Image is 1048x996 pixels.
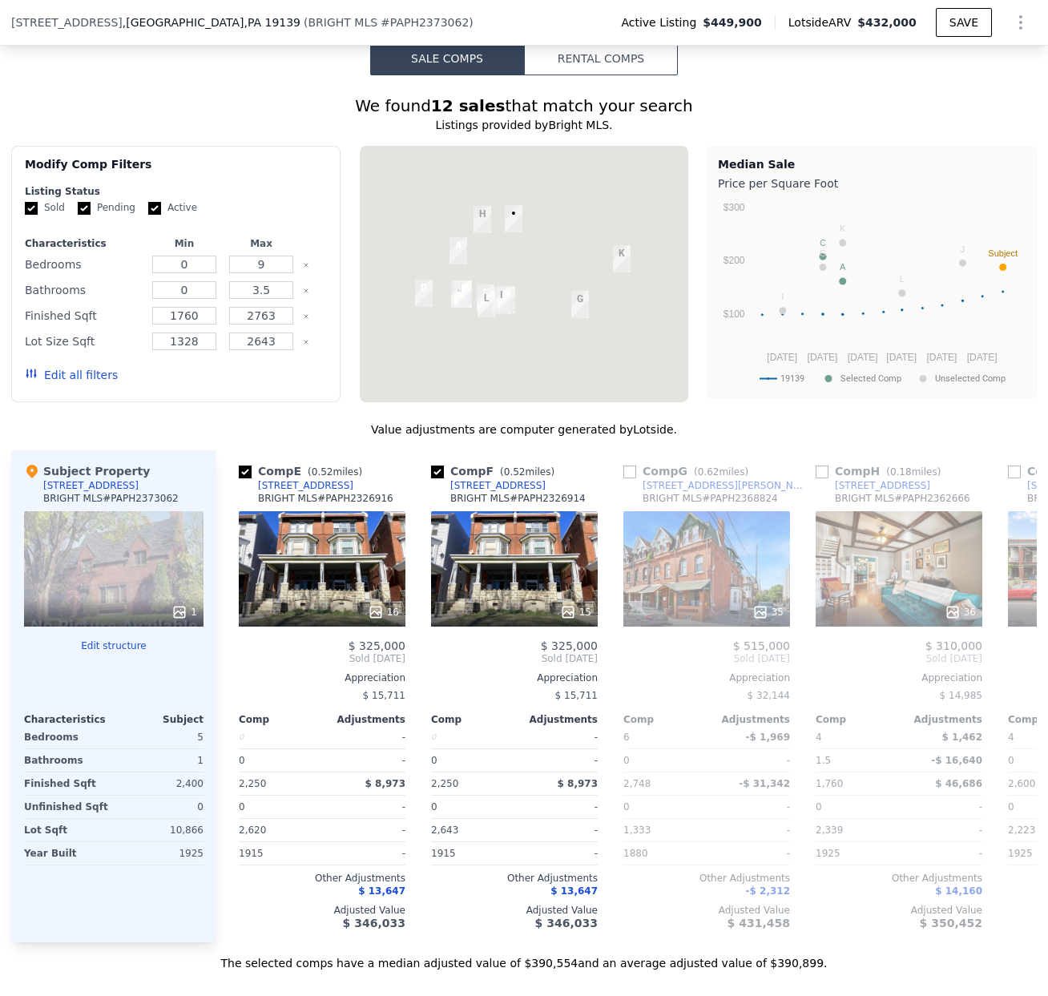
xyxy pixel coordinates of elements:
div: 4821 HAVERFORD AVENUE [505,205,522,232]
div: Value adjustments are computer generated by Lotside . [11,421,1037,438]
div: Comp F [431,463,561,479]
span: 2,250 [239,778,266,789]
span: ( miles) [301,466,369,478]
button: Edit structure [24,639,204,652]
div: Adjustments [322,713,405,726]
span: 2,223 [1008,825,1035,836]
div: Comp H [816,463,947,479]
div: [STREET_ADDRESS] [258,479,353,492]
span: [STREET_ADDRESS] [11,14,123,30]
div: Adjusted Value [239,904,405,917]
span: $432,000 [857,16,917,29]
div: Subject [114,713,204,726]
div: 2,400 [117,772,204,795]
a: [STREET_ADDRESS] [816,479,930,492]
div: - [518,726,598,748]
div: Comp [816,713,899,726]
button: Sale Comps [370,42,524,75]
span: 0.18 [890,466,912,478]
div: - [710,796,790,818]
span: $ 515,000 [733,639,790,652]
div: BRIGHT MLS # PAPH2368824 [643,492,778,505]
span: 0.52 [312,466,333,478]
div: 0 [431,726,511,748]
div: - [710,749,790,772]
button: Clear [303,313,309,320]
div: BRIGHT MLS # PAPH2373062 [43,492,179,505]
div: Min [149,237,220,250]
div: Modify Comp Filters [25,156,327,185]
text: $200 [724,255,745,266]
div: - [325,796,405,818]
div: 1880 [623,842,703,865]
div: Adjustments [707,713,790,726]
div: Price per Square Foot [718,172,1026,195]
span: $ 8,973 [558,778,598,789]
span: Sold [DATE] [623,652,790,665]
div: Other Adjustments [623,872,790,885]
span: 2,250 [431,778,458,789]
text: 19139 [780,373,804,384]
div: - [710,842,790,865]
span: $449,900 [703,14,762,30]
div: Year Built [24,842,111,865]
span: $ 350,452 [920,917,982,929]
div: - [710,819,790,841]
span: Active Listing [621,14,703,30]
span: BRIGHT MLS [308,16,378,29]
span: -$ 1,969 [746,732,790,743]
span: -$ 16,640 [931,755,982,766]
div: Bedrooms [24,726,111,748]
div: 332 N 41st St [613,245,631,272]
span: 4 [816,732,822,743]
span: # PAPH2373062 [381,16,469,29]
div: 1925 [816,842,896,865]
div: Max [226,237,296,250]
div: - [518,819,598,841]
div: 4401 Sansom St [571,291,589,318]
button: SAVE [936,8,992,37]
div: Subject Property [24,463,150,479]
div: Unfinished Sqft [24,796,111,818]
span: 1,760 [816,778,843,789]
div: BRIGHT MLS # PAPH2326916 [258,492,393,505]
span: 2,620 [239,825,266,836]
span: Sold [DATE] [816,652,982,665]
span: 0.62 [698,466,719,478]
span: 0.52 [504,466,526,478]
div: Comp E [239,463,369,479]
div: Other Adjustments [816,872,982,885]
div: 0 [239,749,319,772]
div: 5236 WALNUT STREET [415,280,433,307]
span: $ 32,144 [748,690,790,701]
div: 5 [117,726,204,748]
div: - [518,842,598,865]
div: [STREET_ADDRESS] [43,479,139,492]
span: ( miles) [494,466,561,478]
div: BRIGHT MLS # PAPH2362666 [835,492,970,505]
div: 0 [431,749,511,772]
div: Comp [431,713,514,726]
div: 1 [171,604,197,620]
text: $100 [724,308,745,320]
div: We found that match your search [11,95,1037,117]
span: 0 [623,801,630,813]
div: Adjusted Value [816,904,982,917]
span: $ 346,033 [535,917,598,929]
div: Appreciation [623,671,790,684]
div: 0 [117,796,204,818]
div: Listings provided by Bright MLS . [11,117,1037,133]
span: 0 [816,801,822,813]
span: $ 8,973 [365,778,405,789]
div: 24 N 51st St [449,237,467,264]
span: -$ 31,342 [739,778,790,789]
label: Sold [25,201,65,215]
a: [STREET_ADDRESS] [239,479,353,492]
div: Adjusted Value [623,904,790,917]
span: ( miles) [687,466,755,478]
div: 210 N 50TH STREET [474,206,491,233]
button: Rental Comps [524,42,678,75]
span: $ 14,160 [935,885,982,897]
text: L [900,274,905,284]
text: C [820,238,826,248]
